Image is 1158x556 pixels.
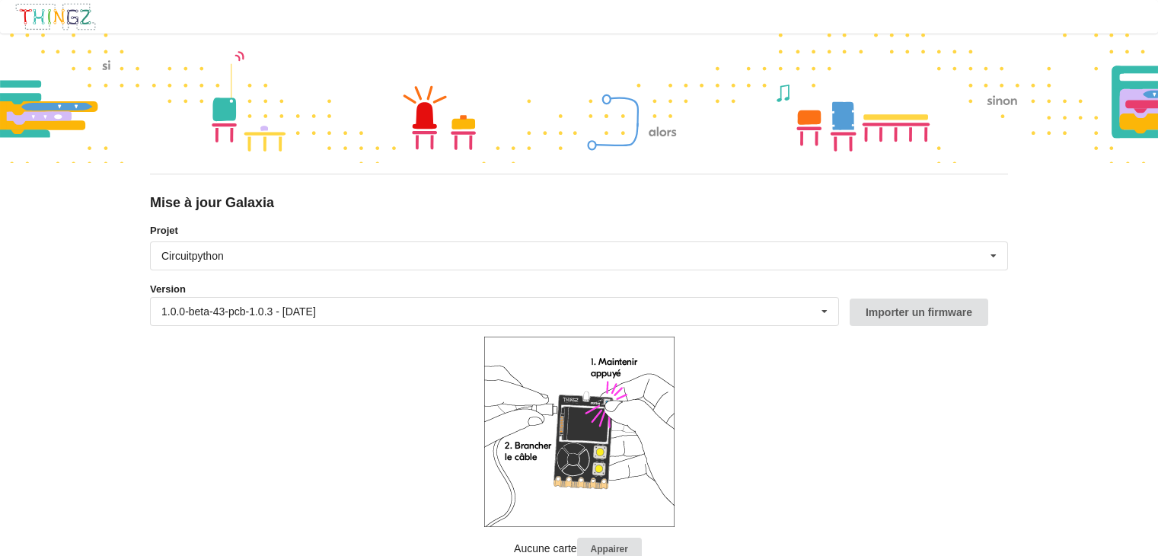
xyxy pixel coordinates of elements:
[484,337,675,527] img: galaxia_plug.png
[150,223,1008,238] label: Projet
[150,282,186,297] label: Version
[161,306,316,317] div: 1.0.0-beta-43-pcb-1.0.3 - [DATE]
[850,299,988,326] button: Importer un firmware
[150,194,1008,212] div: Mise à jour Galaxia
[161,251,224,261] div: Circuitpython
[14,2,97,31] img: thingz_logo.png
